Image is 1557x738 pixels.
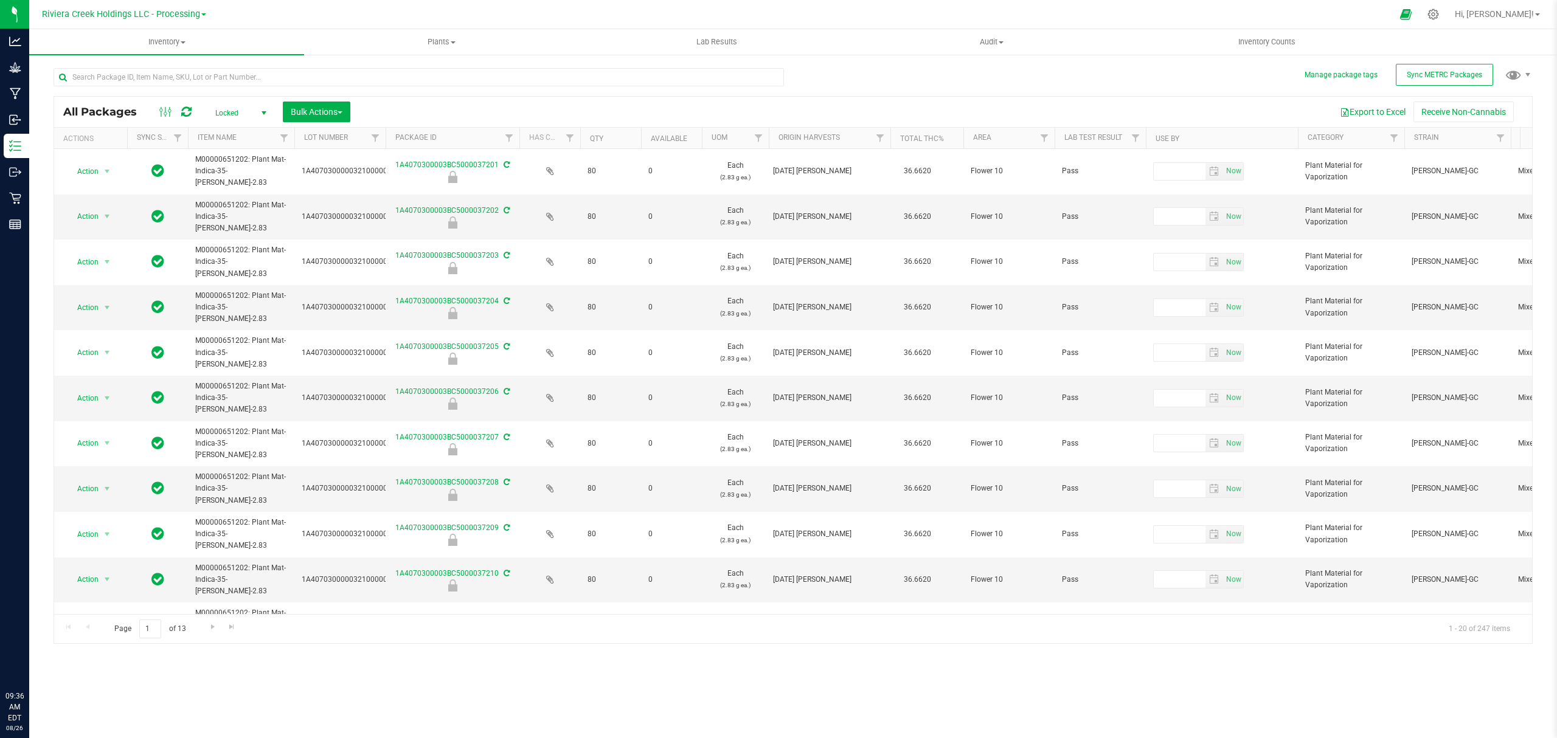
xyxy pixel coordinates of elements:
a: 1A4070300003BC5000037209 [395,523,499,532]
span: Flower 10 [971,347,1047,359]
span: Set Current date [1223,344,1244,362]
span: Each [709,205,761,228]
span: 80 [588,165,634,177]
span: Flower 10 [971,302,1047,313]
span: Flower 10 [971,438,1047,449]
div: [DATE] [PERSON_NAME] [773,347,887,359]
span: select [1223,480,1243,497]
a: Total THC% [900,134,944,143]
span: Pass [1062,438,1139,449]
p: (2.83 g ea.) [709,443,761,455]
a: Filter [749,128,769,148]
span: [PERSON_NAME]-GC [1412,165,1503,177]
span: 80 [588,211,634,222]
span: 1A4070300000321000000152 [302,438,404,449]
span: 36.6620 [898,525,937,543]
span: 80 [588,392,634,404]
span: M00000651202: Plant Mat-Indica-35-[PERSON_NAME]-2.83 [195,335,287,370]
span: 1A4070300000321000000152 [302,483,404,494]
span: Flower 10 [971,392,1047,404]
a: Origin Harvests [778,133,840,142]
span: [PERSON_NAME]-GC [1412,574,1503,585]
span: Pass [1062,392,1139,404]
span: 1A4070300000321000000152 [302,347,404,359]
span: 0 [648,211,695,222]
span: Sync from Compliance System [502,478,510,486]
span: In Sync [151,389,164,406]
span: [PERSON_NAME]-GC [1412,392,1503,404]
span: [PERSON_NAME]-GC [1412,438,1503,449]
span: Action [66,435,99,452]
span: Plant Material for Vaporization [1305,477,1397,500]
div: Final Check Lock [384,443,521,455]
span: 80 [588,438,634,449]
span: Each [709,432,761,455]
span: M00000651202: Plant Mat-Indica-35-[PERSON_NAME]-2.83 [195,471,287,506]
button: Manage package tags [1305,70,1378,80]
span: 0 [648,574,695,585]
span: Plant Material for Vaporization [1305,160,1397,183]
inline-svg: Grow [9,61,21,74]
span: 1A4070300000321000000152 [302,528,404,540]
div: Final Check Lock [384,353,521,365]
span: select [1205,435,1223,452]
span: select [1205,163,1223,180]
span: select [1205,526,1223,543]
span: In Sync [151,525,164,542]
span: Plant Material for Vaporization [1305,250,1397,274]
span: Pass [1062,256,1139,267]
span: In Sync [151,253,164,270]
span: In Sync [151,162,164,179]
span: [PERSON_NAME]-GC [1412,256,1503,267]
a: Available [651,134,687,143]
input: 1 [139,619,161,638]
span: 80 [588,574,634,585]
span: select [1223,526,1243,543]
span: Each [709,477,761,500]
span: Plant Material for Vaporization [1305,341,1397,364]
div: Actions [63,134,122,143]
div: [DATE] [PERSON_NAME] [773,165,887,177]
div: [DATE] [PERSON_NAME] [773,483,887,494]
a: Go to the last page [223,619,241,636]
a: 1A4070300003BC5000037201 [395,160,499,169]
span: Plant Material for Vaporization [1305,613,1397,636]
span: Inventory [29,36,304,47]
span: select [100,571,115,588]
span: M00000651202: Plant Mat-Indica-35-[PERSON_NAME]-2.83 [195,244,287,280]
span: [PERSON_NAME]-GC [1412,483,1503,494]
span: Pass [1062,347,1139,359]
a: Category [1308,133,1344,142]
span: 1A4070300000321000000152 [302,302,404,313]
span: Sync from Compliance System [502,206,510,215]
a: Filter [499,128,519,148]
span: Flower 10 [971,211,1047,222]
span: 36.6620 [898,162,937,180]
span: 0 [648,302,695,313]
span: Action [66,526,99,543]
a: 1A4070300003BC5000037202 [395,206,499,215]
th: Has COA [519,128,580,149]
a: UOM [712,133,727,142]
span: select [1205,299,1223,316]
inline-svg: Analytics [9,35,21,47]
span: select [1223,435,1243,452]
span: select [100,480,115,497]
span: 36.6620 [898,208,937,226]
span: Audit [855,36,1128,47]
span: Bulk Actions [291,107,342,117]
a: 1A4070300003BC5000037207 [395,433,499,441]
a: Inventory [29,29,304,55]
span: [PERSON_NAME]-GC [1412,347,1503,359]
a: Use By [1156,134,1179,143]
div: [DATE] [PERSON_NAME] [773,574,887,585]
span: M00000651202: Plant Mat-Indica-35-[PERSON_NAME]-2.83 [195,290,287,325]
a: Lab Results [579,29,854,55]
span: Action [66,390,99,407]
span: 80 [588,302,634,313]
span: 0 [648,392,695,404]
div: [DATE] [PERSON_NAME] [773,256,887,267]
span: 0 [648,438,695,449]
a: Sync Status [137,133,184,142]
span: select [1223,253,1243,271]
